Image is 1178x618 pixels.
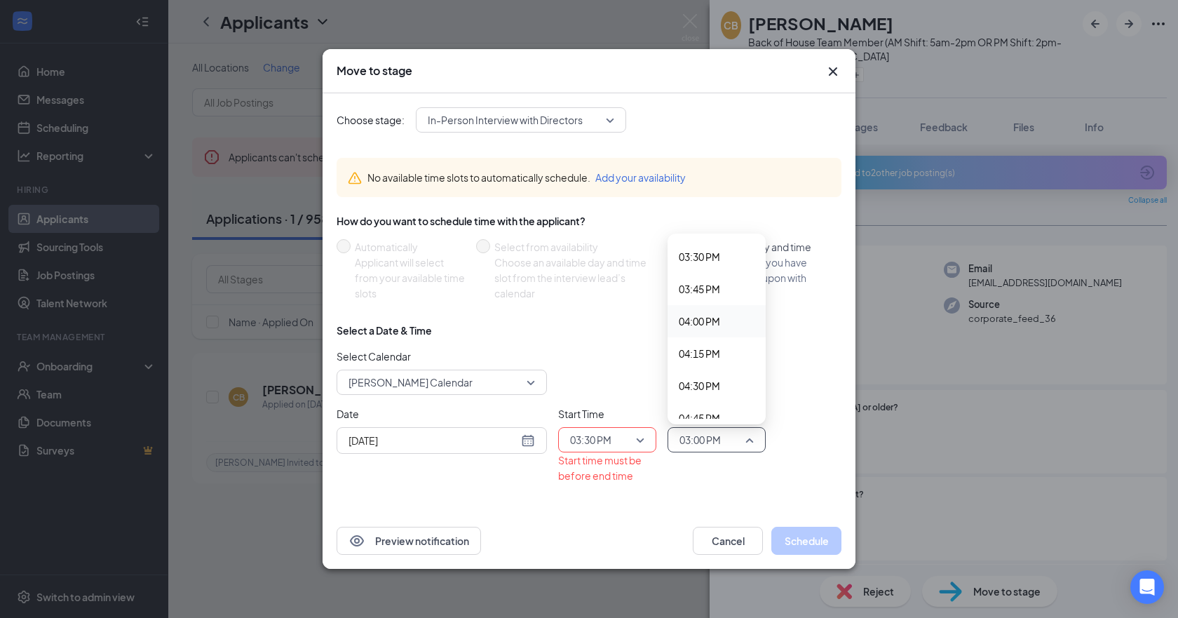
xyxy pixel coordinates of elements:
div: Automatically [355,239,465,255]
span: Select Calendar [337,349,547,364]
span: Date [337,406,547,422]
span: 04:45 PM [679,410,720,426]
span: 04:00 PM [679,314,720,329]
button: Close [825,63,841,80]
svg: Cross [825,63,841,80]
div: Open Intercom Messenger [1130,570,1164,604]
button: Cancel [693,527,763,555]
input: Aug 26, 2025 [348,433,518,448]
span: Choose stage: [337,112,405,128]
span: In-Person Interview with Directors [428,109,583,130]
h3: Move to stage [337,63,412,79]
div: Choose an available day and time slot from the interview lead’s calendar [494,255,661,301]
span: Start Time [558,406,656,422]
span: 03:00 PM [679,429,721,450]
div: Applicant will select from your available time slots [355,255,465,301]
span: [PERSON_NAME] Calendar [348,372,473,393]
span: 03:30 PM [679,249,720,264]
button: Add your availability [595,170,686,185]
span: 04:15 PM [679,346,720,361]
svg: Warning [348,171,362,185]
div: No available time slots to automatically schedule. [367,170,830,185]
div: How do you want to schedule time with the applicant? [337,214,841,228]
svg: Eye [348,532,365,549]
span: 03:30 PM [570,429,611,450]
button: EyePreview notification [337,527,481,555]
div: Select from availability [494,239,661,255]
span: 03:45 PM [679,281,720,297]
button: Schedule [771,527,841,555]
div: Start time must be before end time [558,452,656,483]
span: 04:30 PM [679,378,720,394]
div: Select a Date & Time [337,323,432,337]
